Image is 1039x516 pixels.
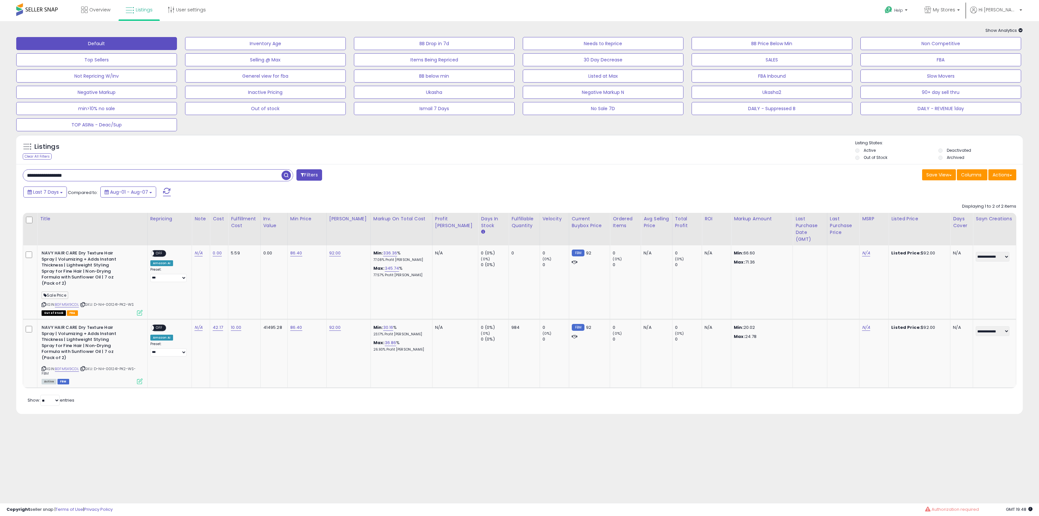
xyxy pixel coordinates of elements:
[891,250,921,256] b: Listed Price:
[373,250,383,256] b: Min:
[511,325,534,330] div: 984
[435,325,473,330] div: N/A
[543,215,566,222] div: Velocity
[734,259,788,265] p: 71.36
[613,256,622,262] small: (0%)
[16,37,177,50] button: Default
[572,324,584,331] small: FBM
[42,325,120,362] b: NAVY HAIR CARE Dry Texture Hair Spray | Volumizing + Adds Instant Thickness | Lightweight Styling...
[263,325,282,330] div: 41495.28
[481,250,508,256] div: 0 (0%)
[979,6,1018,13] span: Hi [PERSON_NAME]
[481,325,508,330] div: 0 (0%)
[734,324,744,330] strong: Min:
[734,250,744,256] strong: Min:
[970,6,1022,21] a: Hi [PERSON_NAME]
[922,169,956,180] button: Save View
[55,302,79,307] a: B0FM5K9CDL
[42,379,56,384] span: All listings currently available for purchase on Amazon
[28,397,74,403] span: Show: entries
[373,325,427,337] div: %
[675,336,702,342] div: 0
[953,325,968,330] div: N/A
[962,203,1016,210] div: Displaying 1 to 2 of 2 items
[860,102,1021,115] button: DAILY - REVENUE 1day
[860,53,1021,66] button: FBA
[692,37,852,50] button: BB Price Below Min
[231,324,241,331] a: 10.00
[373,332,427,337] p: 23.17% Profit [PERSON_NAME]
[860,86,1021,99] button: 90+ day sell thru
[675,331,684,336] small: (0%)
[154,251,164,256] span: OFF
[961,172,982,178] span: Columns
[373,340,427,352] div: %
[57,379,69,384] span: FBM
[830,215,857,236] div: Last Purchase Price
[891,250,945,256] div: $92.00
[194,250,202,256] a: N/A
[705,325,726,330] div: N/A
[855,140,1023,146] p: Listing States:
[185,86,346,99] button: Inactive Pricing
[613,215,638,229] div: Ordered Items
[734,250,788,256] p: 66.60
[231,250,255,256] div: 5.59
[894,7,903,13] span: Help
[543,250,569,256] div: 0
[613,336,641,342] div: 0
[976,215,1013,222] div: Sayn Creations
[933,6,955,13] span: My Stores
[692,102,852,115] button: DAILY - Suppressed B
[586,324,591,330] span: 92
[644,325,667,330] div: N/A
[523,86,683,99] button: Negative Markup N
[373,265,385,271] b: Max:
[354,102,515,115] button: Ismail 7 Days
[572,215,607,229] div: Current Buybox Price
[675,250,702,256] div: 0
[953,250,968,256] div: N/A
[988,169,1016,180] button: Actions
[290,250,302,256] a: 86.40
[40,215,145,222] div: Title
[373,347,427,352] p: 26.93% Profit [PERSON_NAME]
[675,325,702,330] div: 0
[511,250,534,256] div: 0
[543,262,569,268] div: 0
[692,70,852,83] button: FBA Inbound
[23,187,67,198] button: Last 7 Days
[586,250,591,256] span: 92
[55,366,79,372] a: B0FM5K9CDL
[385,265,399,272] a: 345.74
[136,6,153,13] span: Listings
[150,342,187,356] div: Preset:
[194,215,207,222] div: Note
[100,187,156,198] button: Aug-01 - Aug-07
[864,148,876,153] label: Active
[16,70,177,83] button: Not Repricing W/Inv
[33,189,59,195] span: Last 7 Days
[795,215,824,243] div: Last Purchase Date (GMT)
[373,340,385,346] b: Max:
[354,37,515,50] button: BB Drop in 7d
[613,262,641,268] div: 0
[435,250,473,256] div: N/A
[734,215,790,222] div: Markup Amount
[864,155,887,160] label: Out of Stock
[383,250,397,256] a: 336.36
[42,291,68,299] span: Sale Price
[705,215,728,222] div: ROI
[481,331,490,336] small: (0%)
[692,86,852,99] button: Ukasha2
[373,215,430,222] div: Markup on Total Cost
[16,53,177,66] button: Top Sellers
[150,267,187,282] div: Preset:
[194,324,202,331] a: N/A
[860,70,1021,83] button: Slow Movers
[110,189,148,195] span: Aug-01 - Aug-07
[572,250,584,256] small: FBM
[734,333,745,340] strong: Max:
[613,325,641,330] div: 0
[859,213,889,245] th: CSV column name: cust_attr_1_MSRP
